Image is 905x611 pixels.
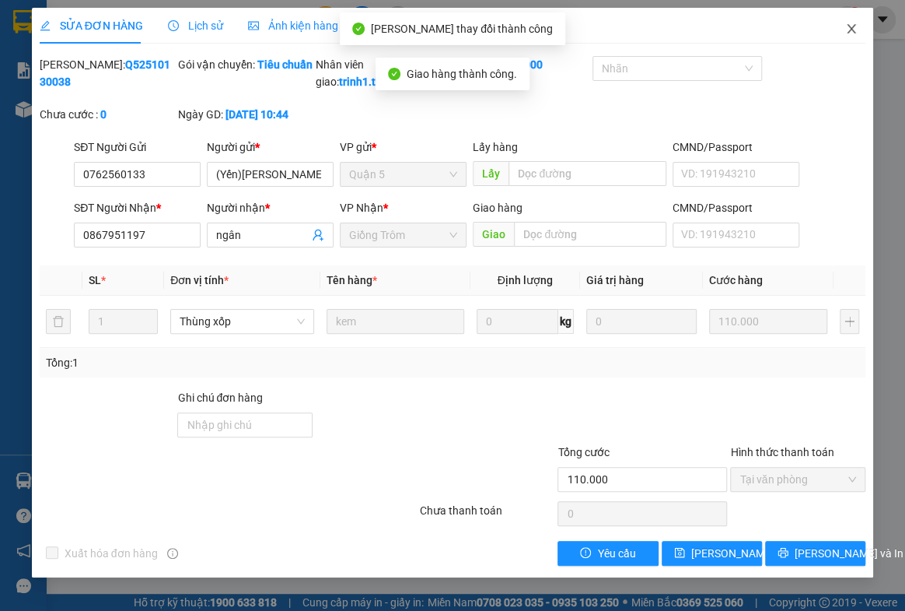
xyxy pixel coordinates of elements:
[674,547,685,560] span: save
[207,199,334,216] div: Người nhận
[177,392,263,404] label: Ghi chú đơn hàng
[673,139,799,156] div: CMND/Passport
[473,222,514,247] span: Giao
[74,199,201,216] div: SĐT Người Nhận
[177,106,313,123] div: Ngày GD:
[473,161,508,186] span: Lấy
[46,309,71,334] button: delete
[709,309,828,334] input: 0
[170,274,229,286] span: Đơn vị tính
[580,547,591,560] span: exclamation-circle
[830,8,873,51] button: Close
[349,223,457,247] span: Giồng Trôm
[74,139,201,156] div: SĐT Người Gửi
[597,545,635,562] span: Yêu cầu
[586,309,697,334] input: 0
[248,19,338,32] span: Ảnh kiện hàng
[327,309,464,334] input: VD: Bàn, Ghế
[765,541,865,566] button: printer[PERSON_NAME] và In
[845,23,858,35] span: close
[40,20,51,31] span: edit
[339,75,418,88] b: trinh1.thaochau
[795,545,903,562] span: [PERSON_NAME] và In
[558,309,574,334] span: kg
[58,545,164,562] span: Xuất hóa đơn hàng
[473,141,518,153] span: Lấy hàng
[586,274,644,286] span: Giá trị hàng
[454,56,589,73] div: Cước rồi :
[349,163,457,186] span: Quận 5
[168,20,179,31] span: clock-circle
[177,56,313,73] div: Gói vận chuyển:
[89,274,101,286] span: SL
[316,56,451,90] div: Nhân viên giao:
[225,108,288,121] b: [DATE] 10:44
[407,68,517,80] span: Giao hàng thành công.
[312,229,324,241] span: user-add
[514,222,666,247] input: Dọc đường
[340,202,383,214] span: VP Nhận
[418,502,557,529] div: Chưa thanh toán
[180,310,304,333] span: Thùng xốp
[352,23,365,35] span: check-circle
[673,199,799,216] div: CMND/Passport
[691,545,816,562] span: [PERSON_NAME] thay đổi
[777,547,788,560] span: printer
[40,106,175,123] div: Chưa cước :
[46,354,351,371] div: Tổng: 1
[388,68,400,80] span: check-circle
[662,541,762,566] button: save[PERSON_NAME] thay đổi
[340,139,466,156] div: VP gửi
[473,202,522,214] span: Giao hàng
[371,23,553,35] span: [PERSON_NAME] thay đổi thành công
[168,19,223,32] span: Lịch sử
[327,274,377,286] span: Tên hàng
[167,548,178,559] span: info-circle
[557,446,609,458] span: Tổng cước
[557,541,658,566] button: exclamation-circleYêu cầu
[498,274,553,286] span: Định lượng
[257,58,312,71] b: Tiêu chuẩn
[40,19,143,32] span: SỬA ĐƠN HÀNG
[177,413,313,437] input: Ghi chú đơn hàng
[40,56,175,90] div: [PERSON_NAME]:
[739,468,856,491] span: Tại văn phòng
[508,161,666,186] input: Dọc đường
[730,446,833,458] label: Hình thức thanh toán
[840,309,859,334] button: plus
[709,274,763,286] span: Cước hàng
[100,108,107,121] b: 0
[248,20,259,31] span: picture
[207,139,334,156] div: Người gửi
